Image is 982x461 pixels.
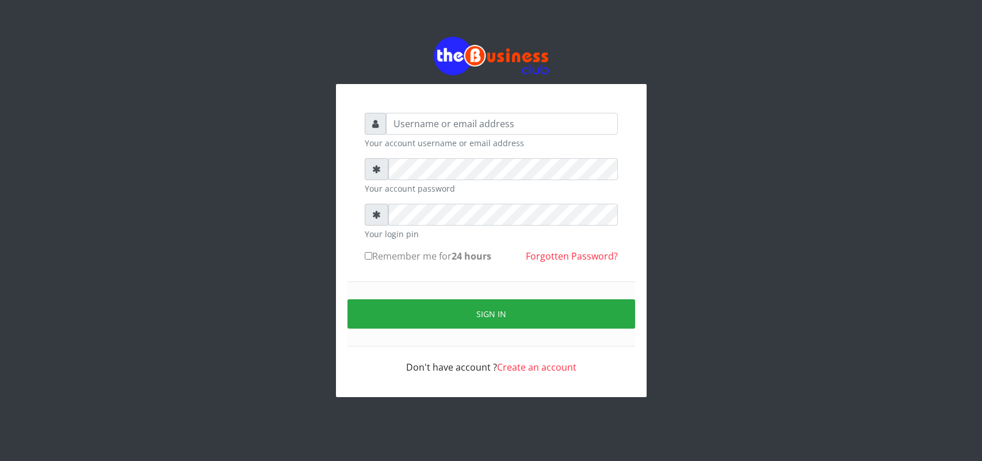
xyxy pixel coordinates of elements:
[497,361,576,374] a: Create an account
[365,182,618,195] small: Your account password
[365,249,491,263] label: Remember me for
[365,346,618,374] div: Don't have account ?
[365,252,372,260] input: Remember me for24 hours
[386,113,618,135] input: Username or email address
[347,299,635,329] button: Sign in
[365,228,618,240] small: Your login pin
[526,250,618,262] a: Forgotten Password?
[452,250,491,262] b: 24 hours
[365,137,618,149] small: Your account username or email address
